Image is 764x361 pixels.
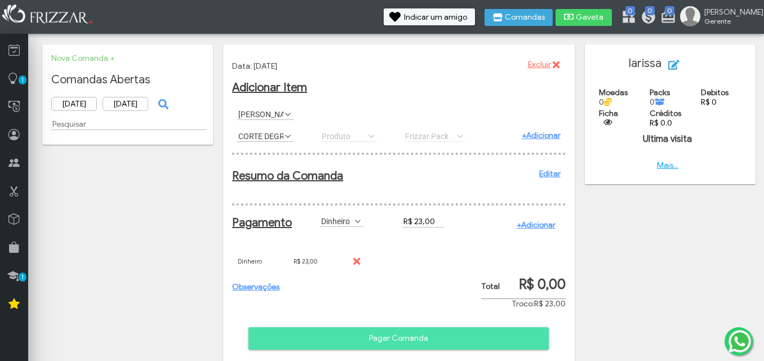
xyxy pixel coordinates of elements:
p: Data: [DATE] [232,61,566,71]
span: 1 [19,273,26,282]
button: Indicar um amigo [384,8,475,25]
label: CORTE DEGRADÊ NAVALHADO [237,131,283,141]
a: R$ 0 [701,97,717,107]
button: Editar [661,56,711,73]
a: R$ 0.0 [650,118,672,128]
div: Troco: [481,299,566,309]
button: Comandas [485,9,553,26]
a: Mais... [657,161,678,170]
span: Excluir [357,253,358,270]
td: R$ 23,00 [288,249,344,273]
img: whatsapp.png [726,328,753,355]
span: Créditos [650,109,681,118]
a: 0 [641,9,652,27]
h2: larissa [594,56,747,73]
span: Total [481,282,500,291]
span: 0 [650,97,665,107]
a: +Adicionar [517,220,556,230]
span: ui-button [162,96,163,113]
h2: Resumo da Comanda [232,169,561,183]
a: [PERSON_NAME] Gerente [680,6,758,29]
a: Nova Comanda + [51,54,114,63]
span: Indicar um amigo [404,14,467,21]
button: Pagar Comanda [248,327,549,350]
span: Moedas [599,88,628,97]
td: Dinheiro [232,249,288,273]
a: +Adicionar [522,131,561,140]
span: R$ 23,00 [534,299,566,309]
span: Ficha [599,109,618,118]
span: Editar [682,56,703,73]
span: 0 [599,97,612,107]
h4: Ultima visita [594,133,741,145]
span: Comandas [505,14,545,21]
a: Editar [539,169,561,179]
span: 1 [19,75,26,84]
span: 0 [665,6,674,15]
button: ui-button [599,118,616,127]
button: Excluir [349,253,366,270]
a: 0 [660,9,672,27]
span: Packs [650,88,670,97]
a: Observações [232,282,279,292]
h2: Comandas Abertas [51,73,204,87]
button: ui-button [154,96,171,113]
input: Pesquisar [51,118,206,130]
button: Excluir [520,56,565,73]
span: Gaveta [576,14,604,21]
span: Debitos [701,88,729,97]
span: 0 [645,6,655,15]
span: R$ 0,00 [519,276,566,293]
span: Excluir [528,56,551,73]
h2: Adicionar Item [232,81,566,95]
span: Pagar Comanda [256,330,541,347]
button: Gaveta [556,9,612,26]
label: Dinheiro [320,216,353,226]
span: 0 [625,6,635,15]
h2: Pagamento [232,216,282,230]
label: [PERSON_NAME] [237,109,283,119]
span: [PERSON_NAME] [704,7,755,17]
span: Gerente [704,17,755,25]
input: Data Final [103,97,148,111]
input: valor [402,216,444,228]
a: 0 [621,9,632,27]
